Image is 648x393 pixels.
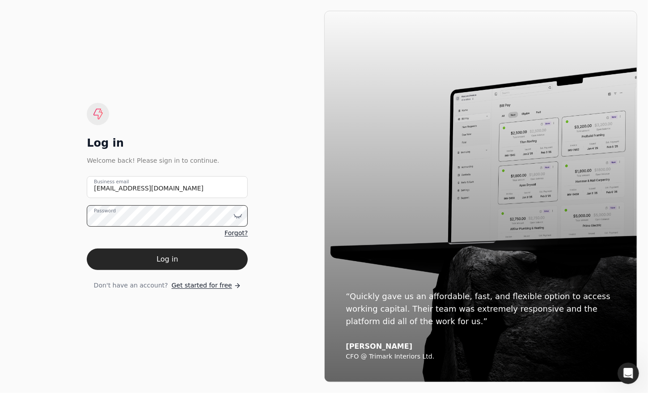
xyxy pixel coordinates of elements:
[618,363,639,384] iframe: Intercom live chat
[94,207,116,214] label: Password
[94,281,168,290] span: Don't have an account?
[172,281,232,290] span: Get started for free
[87,156,248,165] div: Welcome back! Please sign in to continue.
[346,342,616,351] div: [PERSON_NAME]
[94,178,129,185] label: Business email
[172,281,241,290] a: Get started for free
[224,228,248,238] a: Forgot?
[87,249,248,270] button: Log in
[346,353,616,361] div: CFO @ Trimark Interiors Ltd.
[346,290,616,328] div: “Quickly gave us an affordable, fast, and flexible option to access working capital. Their team w...
[87,136,248,150] div: Log in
